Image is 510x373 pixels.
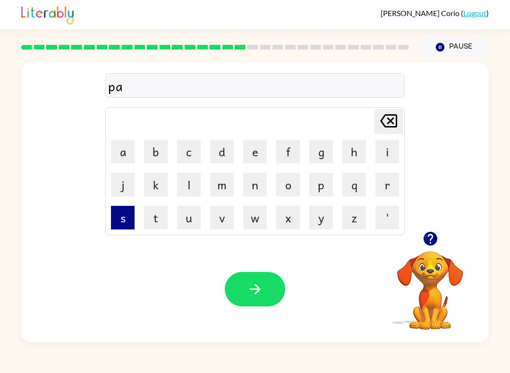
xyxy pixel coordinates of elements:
button: l [177,173,201,196]
button: x [276,206,300,229]
button: d [210,140,234,163]
button: r [375,173,399,196]
video: Your browser must support playing .mp4 files to use Literably. Please try using another browser. [383,237,477,331]
button: w [243,206,267,229]
button: a [111,140,135,163]
button: t [144,206,168,229]
div: pa [108,76,402,96]
button: n [243,173,267,196]
a: Logout [463,8,486,17]
button: u [177,206,201,229]
button: s [111,206,135,229]
button: c [177,140,201,163]
button: k [144,173,168,196]
button: ' [375,206,399,229]
button: e [243,140,267,163]
button: h [342,140,366,163]
button: b [144,140,168,163]
span: [PERSON_NAME] Corio [381,8,461,17]
button: m [210,173,234,196]
button: o [276,173,300,196]
button: f [276,140,300,163]
button: j [111,173,135,196]
button: z [342,206,366,229]
button: g [309,140,333,163]
button: y [309,206,333,229]
button: p [309,173,333,196]
button: q [342,173,366,196]
button: Pause [420,36,489,58]
img: Literably [21,4,74,25]
div: ( ) [381,8,489,17]
button: i [375,140,399,163]
button: v [210,206,234,229]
